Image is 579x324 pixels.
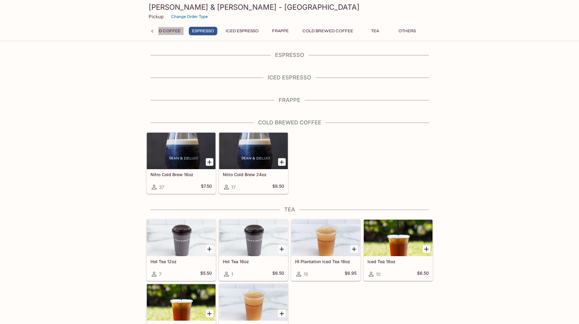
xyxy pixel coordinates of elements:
button: Add Iced Tea 24oz [206,310,213,317]
button: Add Hot Tea 12oz [206,245,213,253]
a: Hot Tea 16oz1$6.50 [219,219,288,281]
a: Nitro Cold Brew 24oz17$8.50 [219,132,288,194]
div: HI Plantation Iced Tea 24oz [219,284,288,321]
button: Add Iced Tea 16oz [423,245,430,253]
a: HI Plantation Iced Tea 16oz15$6.95 [291,219,360,281]
div: HI Plantation Iced Tea 16oz [291,220,360,256]
p: Pickup [149,14,164,19]
button: Add Nitro Cold Brew 16oz [206,158,213,166]
button: Add HI Plantation Iced Tea 24oz [278,310,286,317]
div: Hot Tea 16oz [219,220,288,256]
a: Nitro Cold Brew 16oz37$7.50 [146,132,216,194]
div: Nitro Cold Brew 24oz [219,133,288,169]
a: Iced Tea 16oz10$6.50 [364,219,433,281]
a: Hot Tea 12oz7$5.50 [146,219,216,281]
span: 37 [159,184,164,190]
div: Nitro Cold Brew 16oz [147,133,215,169]
div: Hot Tea 12oz [147,220,215,256]
h4: Espresso [146,52,433,58]
h5: $8.50 [272,183,284,191]
h5: Nitro Cold Brew 24oz [223,172,284,177]
h5: $6.50 [417,270,429,278]
button: Change Order Type [168,12,211,21]
button: Iced Espresso [222,27,262,35]
span: 1 [231,271,233,277]
div: Iced Tea 16oz [364,220,433,256]
button: Frappe [267,27,294,35]
h5: $6.95 [345,270,357,278]
h5: HI Plantation Iced Tea 16oz [295,259,357,264]
h5: $6.50 [272,270,284,278]
h5: $5.50 [200,270,212,278]
span: 17 [231,184,236,190]
button: Add HI Plantation Iced Tea 16oz [350,245,358,253]
button: Espresso [189,27,217,35]
button: Add Hot Tea 16oz [278,245,286,253]
h5: Hot Tea 16oz [223,259,284,264]
h4: Cold Brewed Coffee [146,119,433,126]
button: Add Nitro Cold Brew 24oz [278,158,286,166]
button: Cold Brewed Coffee [299,27,357,35]
h5: $7.50 [201,183,212,191]
h5: Hot Tea 12oz [150,259,212,264]
h4: Iced Espresso [146,74,433,81]
h4: Frappe [146,97,433,103]
button: Brewed Coffee [140,27,184,35]
span: 7 [159,271,161,277]
h5: Iced Tea 16oz [367,259,429,264]
h3: [PERSON_NAME] & [PERSON_NAME] - [GEOGRAPHIC_DATA] [149,2,431,12]
span: 10 [376,271,381,277]
button: Tea [361,27,389,35]
h4: Tea [146,206,433,213]
h5: Nitro Cold Brew 16oz [150,172,212,177]
div: Iced Tea 24oz [147,284,215,321]
button: Others [394,27,421,35]
span: 15 [304,271,308,277]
